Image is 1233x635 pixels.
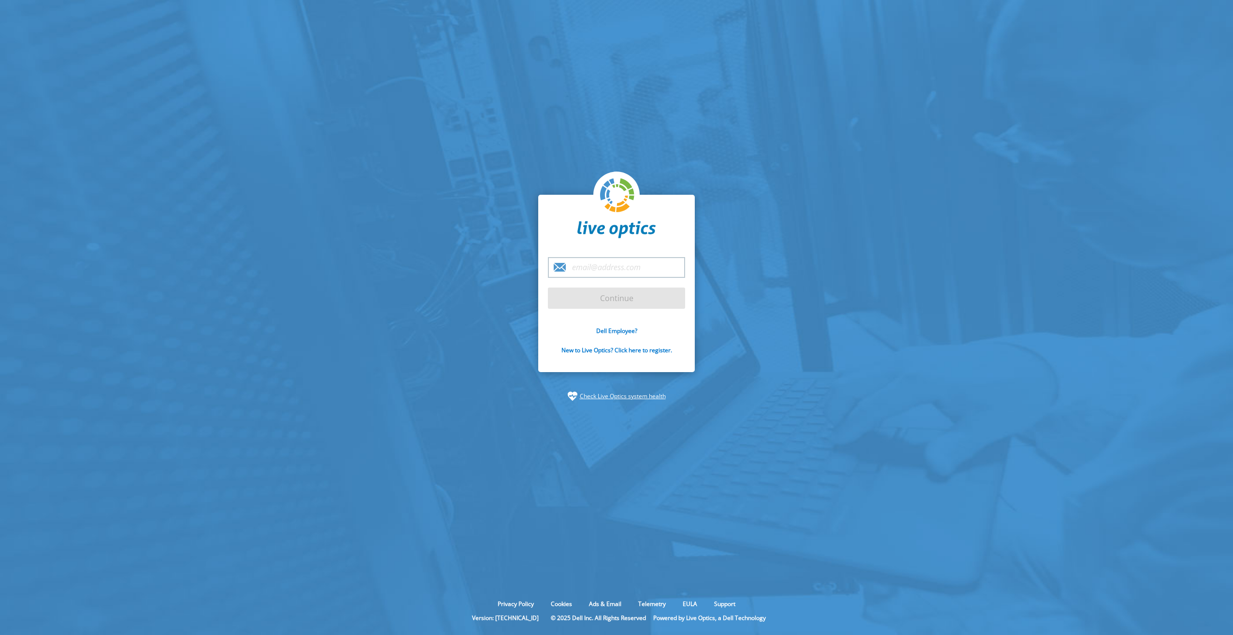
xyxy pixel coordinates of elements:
[577,221,656,238] img: liveoptics-word.svg
[707,600,743,608] a: Support
[490,600,541,608] a: Privacy Policy
[600,178,635,213] img: liveoptics-logo.svg
[596,327,637,335] a: Dell Employee?
[568,391,577,401] img: status-check-icon.svg
[631,600,673,608] a: Telemetry
[546,614,651,622] li: © 2025 Dell Inc. All Rights Reserved
[548,257,685,278] input: email@address.com
[467,614,544,622] li: Version: [TECHNICAL_ID]
[582,600,629,608] a: Ads & Email
[561,346,672,354] a: New to Live Optics? Click here to register.
[580,391,666,401] a: Check Live Optics system health
[544,600,579,608] a: Cookies
[675,600,704,608] a: EULA
[653,614,766,622] li: Powered by Live Optics, a Dell Technology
